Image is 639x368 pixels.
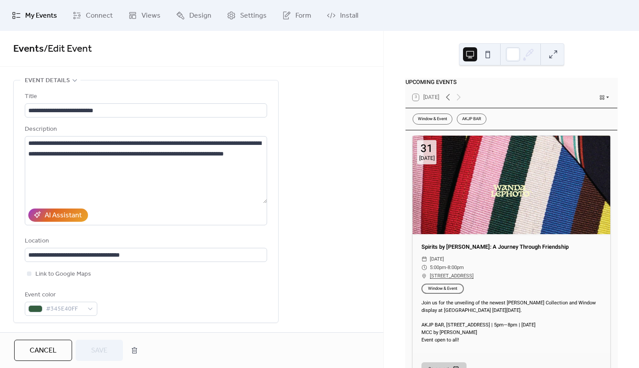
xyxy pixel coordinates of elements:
[446,263,448,272] span: -
[142,11,161,21] span: Views
[457,114,486,124] div: AKJP BAR
[275,4,318,27] a: Form
[25,76,70,86] span: Event details
[295,11,311,21] span: Form
[28,209,88,222] button: AI Assistant
[86,11,113,21] span: Connect
[430,263,446,272] span: 5:00pm
[25,91,265,102] div: Title
[320,4,365,27] a: Install
[30,345,57,356] span: Cancel
[430,272,474,280] a: [STREET_ADDRESS]
[25,290,96,300] div: Event color
[45,210,82,221] div: AI Assistant
[413,300,610,344] div: Join us for the unveiling of the newest [PERSON_NAME] Collection and Window display at [GEOGRAPHI...
[421,144,433,154] div: 31
[13,39,44,59] a: Events
[406,78,617,87] div: UPCOMING EVENTS
[189,11,211,21] span: Design
[448,263,464,272] span: 8:00pm
[35,269,91,280] span: Link to Google Maps
[419,156,435,161] div: [DATE]
[14,340,72,361] button: Cancel
[413,114,452,124] div: Window & Event
[421,255,427,263] div: ​
[25,236,265,247] div: Location
[5,4,64,27] a: My Events
[220,4,273,27] a: Settings
[66,4,119,27] a: Connect
[430,255,444,263] span: [DATE]
[421,263,427,272] div: ​
[169,4,218,27] a: Design
[240,11,267,21] span: Settings
[122,4,167,27] a: Views
[44,39,92,59] span: / Edit Event
[46,304,83,315] span: #345E40FF
[421,272,427,280] div: ​
[340,11,358,21] span: Install
[25,11,57,21] span: My Events
[413,243,610,251] div: Spirits by [PERSON_NAME]: A Journey Through Friendship
[25,124,265,135] div: Description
